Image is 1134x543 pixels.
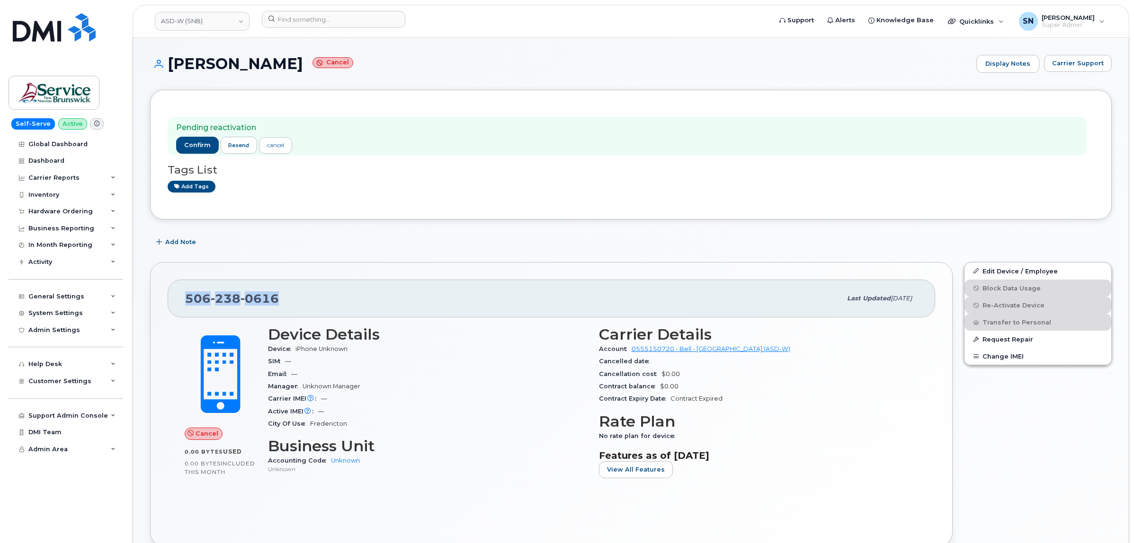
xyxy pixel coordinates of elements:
a: Add tags [168,181,215,193]
span: Contract Expired [670,395,723,402]
p: Unknown [268,465,588,473]
span: confirm [184,141,211,149]
button: Carrier Support [1044,55,1112,72]
span: iPhone Unknown [295,345,348,352]
span: Account [599,345,632,352]
span: — [291,370,297,377]
span: City Of Use [268,420,310,427]
span: Cancel [196,429,218,438]
h3: Device Details [268,326,588,343]
button: View All Features [599,461,673,478]
h3: Tags List [168,164,1094,176]
span: Contract Expiry Date [599,395,670,402]
span: Contract balance [599,383,660,390]
span: View All Features [607,465,665,474]
button: Request Repair [964,331,1111,348]
button: Transfer to Personal [964,314,1111,331]
span: SIM [268,358,285,365]
span: Last updated [847,295,891,302]
span: 0616 [241,291,279,306]
button: Re-Activate Device [964,297,1111,314]
span: included this month [185,460,255,475]
span: Re-Activate Device [982,302,1045,309]
span: Active IMEI [268,408,318,415]
a: Unknown [331,457,360,464]
a: 0555150720 - Bell - [GEOGRAPHIC_DATA] (ASD-W) [632,345,790,352]
button: confirm [176,137,219,154]
h3: Carrier Details [599,326,919,343]
span: Cancellation cost [599,370,661,377]
a: Edit Device / Employee [964,263,1111,280]
span: Fredericton [310,420,347,427]
span: Cancelled date [599,358,654,365]
span: [DATE] [891,295,912,302]
button: resend [221,137,258,154]
span: 238 [211,291,241,306]
button: Block Data Usage [964,280,1111,297]
span: — [318,408,324,415]
span: Carrier IMEI [268,395,321,402]
span: resend [228,141,249,149]
button: Change IMEI [964,348,1111,365]
button: Add Note [150,234,204,251]
span: Carrier Support [1052,59,1104,68]
span: 506 [185,291,279,306]
span: No rate plan for device [599,432,679,439]
p: Pending reactivation [176,123,292,133]
span: $0.00 [661,370,680,377]
span: $0.00 [660,383,679,390]
small: Cancel [313,57,353,68]
a: cancel [259,137,292,154]
span: Unknown Manager [303,383,360,390]
h1: [PERSON_NAME] [150,55,972,72]
span: Manager [268,383,303,390]
span: Device [268,345,295,352]
span: Add Note [165,237,196,246]
span: Email [268,370,291,377]
span: — [285,358,291,365]
h3: Rate Plan [599,413,919,430]
span: 0.00 Bytes [185,448,223,455]
h3: Features as of [DATE] [599,450,919,461]
div: cancel [267,141,284,149]
span: Accounting Code [268,457,331,464]
h3: Business Unit [268,438,588,455]
span: used [223,448,242,455]
span: 0.00 Bytes [185,460,221,467]
span: — [321,395,327,402]
a: Display Notes [976,55,1039,73]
